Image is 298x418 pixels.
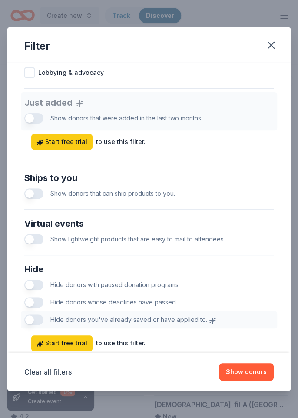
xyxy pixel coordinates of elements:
[50,235,225,243] span: Show lightweight products that are easy to mail to attendees.
[96,338,146,348] div: to use this filter.
[24,217,274,231] div: Virtual events
[50,281,180,288] span: Hide donors with paused donation programs.
[24,171,274,185] div: Ships to you
[31,134,93,150] a: Start free trial
[24,262,274,276] div: Hide
[38,67,104,78] span: Lobbying & advocacy
[31,335,93,351] a: Start free trial
[36,137,87,147] span: Start free trial
[50,298,177,306] span: Hide donors whose deadlines have passed.
[24,367,72,377] button: Clear all filters
[96,137,146,147] div: to use this filter.
[24,39,50,53] div: Filter
[219,363,274,381] button: Show donors
[50,190,175,197] span: Show donors that can ship products to you.
[36,338,87,348] span: Start free trial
